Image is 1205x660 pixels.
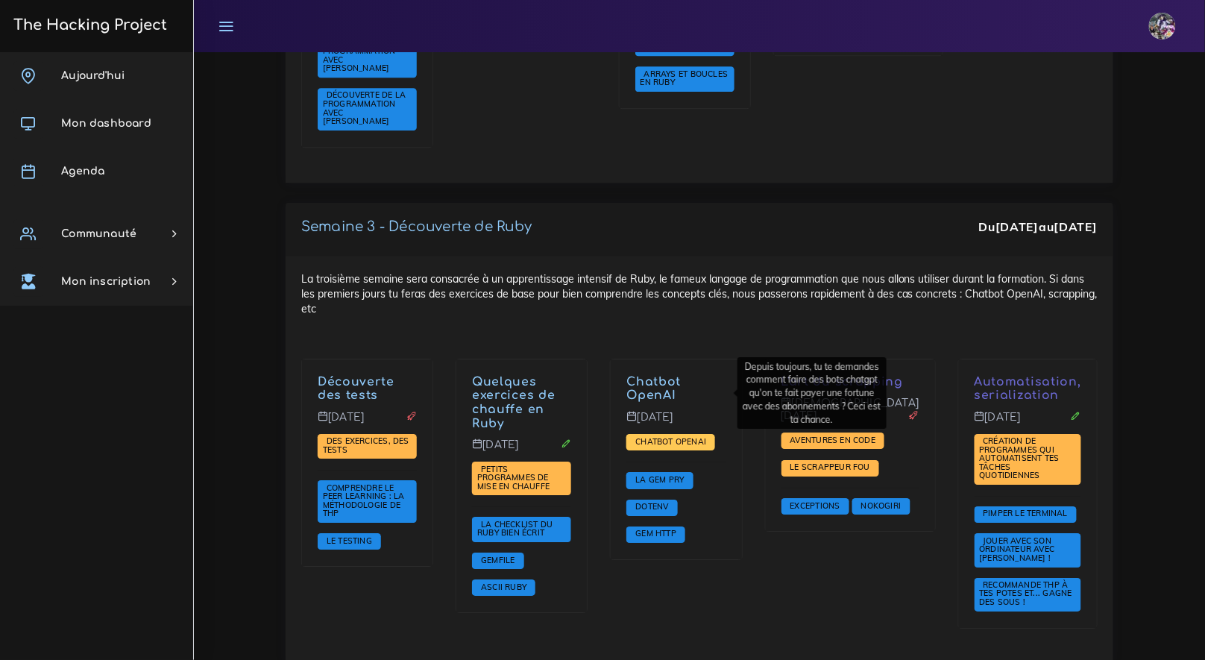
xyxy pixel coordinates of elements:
[61,166,104,177] span: Agenda
[472,375,555,430] a: Quelques exercices de chauffe en Ruby
[477,555,518,565] a: Gemfile
[318,375,394,403] a: Découverte des tests
[477,582,530,592] span: ASCII Ruby
[632,436,710,447] span: Chatbot OpenAI
[477,520,553,539] a: La checklist du Ruby bien écrit
[318,411,417,435] p: [DATE]
[858,500,905,511] span: Nokogiri
[61,70,125,81] span: Aujourd'hui
[787,500,844,511] span: Exceptions
[61,276,151,287] span: Mon inscription
[980,436,1060,480] span: Création de programmes qui automatisent tes tâches quotidiennes
[787,435,880,445] span: Aventures en code
[477,519,553,538] span: La checklist du Ruby bien écrit
[632,529,680,539] a: Gem HTTP
[323,90,406,127] a: Découverte de la programmation avec [PERSON_NAME]
[632,502,672,512] a: Dotenv
[632,475,688,485] a: La gem PRY
[1149,13,1176,40] img: eg54bupqcshyolnhdacp.jpg
[323,436,409,455] span: Des exercices, des tests
[477,582,530,593] a: ASCII Ruby
[61,118,151,129] span: Mon dashboard
[632,501,672,512] span: Dotenv
[980,535,1055,563] span: Jouer avec son ordinateur avec [PERSON_NAME] !
[737,357,887,429] div: Depuis toujours, tu te demandes comment faire des bots chatgpt qu'on te fait payer une fortune av...
[323,483,405,520] a: Comprendre le peer learning : la méthodologie de THP
[323,483,405,519] span: Comprendre le peer learning : la méthodologie de THP
[787,462,874,472] span: Le scrappeur fou
[980,579,1072,607] span: Recommande THP à tes potes et... gagne des sous !
[975,411,1082,435] p: [DATE]
[626,411,726,435] p: [DATE]
[632,474,688,485] span: La gem PRY
[323,37,406,74] a: Découverte de la programmation avec [PERSON_NAME]
[477,464,553,491] a: Petits programmes de mise en chauffe
[472,439,571,462] p: [DATE]
[301,219,532,234] a: Semaine 3 - Découverte de Ruby
[323,436,409,456] a: Des exercices, des tests
[995,219,1039,234] strong: [DATE]
[323,535,376,546] a: Le testing
[61,228,136,239] span: Communauté
[980,508,1072,518] span: Pimper le terminal
[632,528,680,538] span: Gem HTTP
[975,375,1082,403] p: Automatisation, serialization
[632,437,710,447] a: Chatbot OpenAI
[626,375,681,403] a: Chatbot OpenAI
[641,69,729,88] a: Arrays et boucles en Ruby
[1054,219,1098,234] strong: [DATE]
[979,219,1098,236] div: Du au
[9,17,167,34] h3: The Hacking Project
[323,89,406,126] span: Découverte de la programmation avec [PERSON_NAME]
